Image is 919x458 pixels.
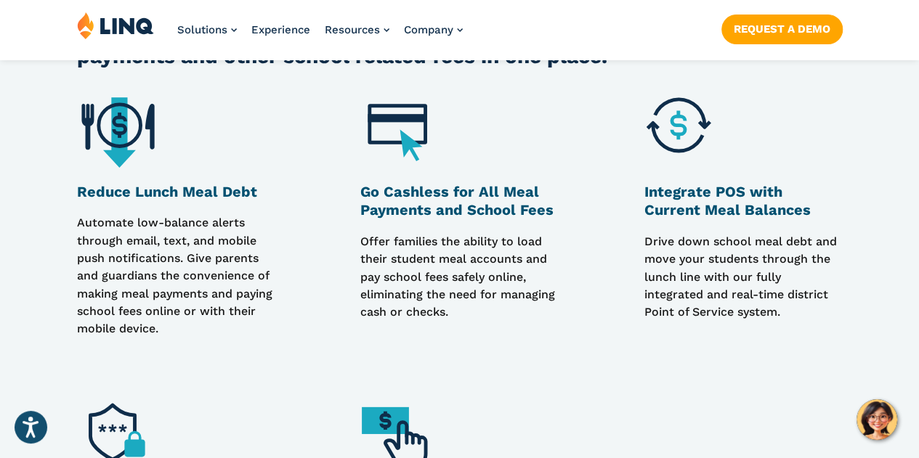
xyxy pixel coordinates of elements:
nav: Primary Navigation [177,12,463,60]
nav: Button Navigation [721,12,843,44]
a: Experience [251,23,310,36]
span: Resources [325,23,380,36]
a: Resources [325,23,389,36]
img: LINQ | K‑12 Software [77,12,154,39]
h3: Integrate POS with Current Meal Balances [644,183,842,220]
span: Solutions [177,23,227,36]
a: Solutions [177,23,237,36]
h3: Reduce Lunch Meal Debt [77,183,275,202]
span: Company [404,23,453,36]
p: Automate low-balance alerts through email, text, and mobile push notifications. Give parents and ... [77,214,275,338]
a: Company [404,23,463,36]
p: Offer families the ability to load their student meal accounts and pay school fees safely online,... [360,233,558,338]
a: Request a Demo [721,15,843,44]
p: Drive down school meal debt and move your students through the lunch line with our fully integrat... [644,233,842,338]
button: Hello, have a question? Let’s chat. [857,399,897,440]
h3: Go Cashless for All Meal Payments and School Fees [360,183,558,220]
